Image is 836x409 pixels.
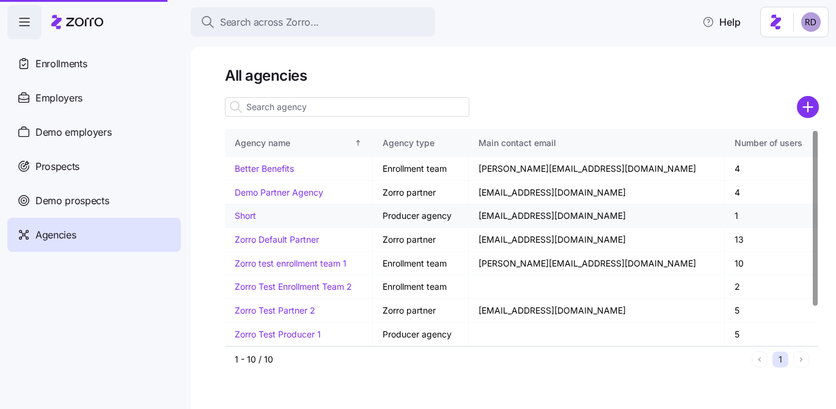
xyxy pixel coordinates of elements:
[225,66,819,85] h1: All agencies
[7,46,181,81] a: Enrollments
[797,96,819,118] svg: add icon
[235,136,352,150] div: Agency name
[225,129,373,157] th: Agency nameSorted ascending
[469,204,725,228] td: [EMAIL_ADDRESS][DOMAIN_NAME]
[373,252,469,276] td: Enrollment team
[702,15,741,29] span: Help
[235,258,346,268] a: Zorro test enrollment team 1
[469,157,725,181] td: [PERSON_NAME][EMAIL_ADDRESS][DOMAIN_NAME]
[7,81,181,115] a: Employers
[225,97,469,117] input: Search agency
[725,204,819,228] td: 1
[725,252,819,276] td: 10
[7,149,181,183] a: Prospects
[235,305,315,315] a: Zorro Test Partner 2
[725,157,819,181] td: 4
[235,234,319,245] a: Zorro Default Partner
[35,193,109,208] span: Demo prospects
[235,353,747,366] div: 1 - 10 / 10
[373,181,469,205] td: Zorro partner
[772,352,788,367] button: 1
[383,136,458,150] div: Agency type
[35,227,76,243] span: Agencies
[191,7,435,37] button: Search across Zorro...
[725,275,819,299] td: 2
[354,139,362,147] div: Sorted ascending
[469,299,725,323] td: [EMAIL_ADDRESS][DOMAIN_NAME]
[235,163,294,174] a: Better Benefits
[752,352,768,367] button: Previous page
[735,136,809,150] div: Number of users
[7,218,181,252] a: Agencies
[469,181,725,205] td: [EMAIL_ADDRESS][DOMAIN_NAME]
[35,125,112,140] span: Demo employers
[235,329,321,339] a: Zorro Test Producer 1
[373,204,469,228] td: Producer agency
[35,56,87,72] span: Enrollments
[725,181,819,205] td: 4
[235,210,256,221] a: Short
[725,323,819,347] td: 5
[220,15,319,30] span: Search across Zorro...
[469,228,725,252] td: [EMAIL_ADDRESS][DOMAIN_NAME]
[235,281,352,292] a: Zorro Test Enrollment Team 2
[373,299,469,323] td: Zorro partner
[373,323,469,347] td: Producer agency
[235,187,323,197] a: Demo Partner Agency
[35,159,79,174] span: Prospects
[373,157,469,181] td: Enrollment team
[725,228,819,252] td: 13
[793,352,809,367] button: Next page
[692,10,750,34] button: Help
[35,90,82,106] span: Employers
[373,228,469,252] td: Zorro partner
[373,275,469,299] td: Enrollment team
[801,12,821,32] img: 6d862e07fa9c5eedf81a4422c42283ac
[725,299,819,323] td: 5
[7,183,181,218] a: Demo prospects
[7,115,181,149] a: Demo employers
[469,252,725,276] td: [PERSON_NAME][EMAIL_ADDRESS][DOMAIN_NAME]
[479,136,714,150] div: Main contact email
